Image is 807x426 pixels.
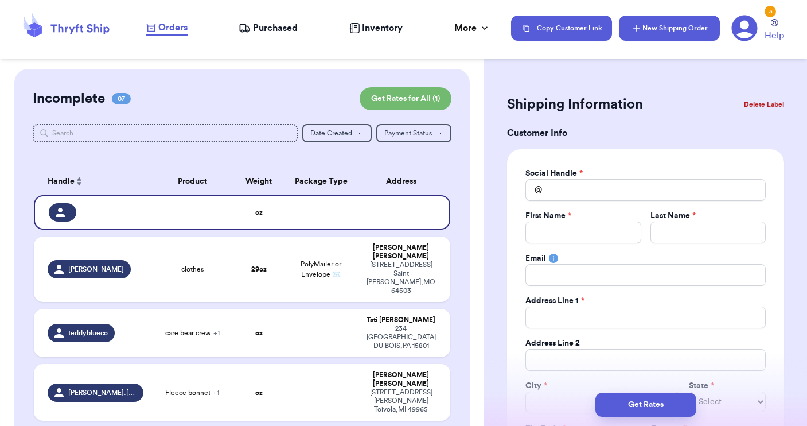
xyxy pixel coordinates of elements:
[33,90,105,108] h2: Incomplete
[765,29,784,42] span: Help
[234,168,284,195] th: Weight
[511,16,612,41] button: Copy Customer Link
[251,266,267,273] strong: 29 oz
[595,393,696,417] button: Get Rates
[33,124,298,142] input: Search
[384,130,432,137] span: Payment Status
[302,124,372,142] button: Date Created
[213,330,220,336] span: + 1
[525,179,542,201] div: @
[165,328,220,338] span: care bear crew
[525,168,583,179] label: Social Handle
[255,330,263,336] strong: oz
[239,21,298,35] a: Purchased
[525,253,546,264] label: Email
[365,261,436,295] div: [STREET_ADDRESS] Saint [PERSON_NAME] , MO 64503
[362,21,403,35] span: Inventory
[255,209,263,216] strong: oz
[181,265,204,274] span: clothes
[507,95,643,114] h2: Shipping Information
[349,21,403,35] a: Inventory
[765,19,784,42] a: Help
[48,176,75,188] span: Handle
[310,130,352,137] span: Date Created
[365,324,436,350] div: 234 [GEOGRAPHIC_DATA] DU BOIS , PA 15801
[525,210,571,222] label: First Name
[68,265,124,274] span: [PERSON_NAME]
[650,210,696,222] label: Last Name
[284,168,359,195] th: Package Type
[146,21,188,36] a: Orders
[731,15,758,41] a: 3
[765,6,776,17] div: 3
[158,21,188,34] span: Orders
[376,124,451,142] button: Payment Status
[619,16,720,41] button: New Shipping Order
[689,380,714,392] label: State
[213,389,219,396] span: + 1
[525,380,547,392] label: City
[68,388,137,397] span: [PERSON_NAME].[PERSON_NAME].[PERSON_NAME]
[365,371,436,388] div: [PERSON_NAME] [PERSON_NAME]
[253,21,298,35] span: Purchased
[112,93,131,104] span: 07
[525,338,580,349] label: Address Line 2
[255,389,263,396] strong: oz
[68,328,108,338] span: teddyblueco
[365,243,436,261] div: [PERSON_NAME] [PERSON_NAME]
[150,168,233,195] th: Product
[365,316,436,324] div: Tati [PERSON_NAME]
[739,92,789,117] button: Delete Label
[358,168,450,195] th: Address
[75,175,84,188] button: Sort ascending
[360,87,451,110] button: Get Rates for All (1)
[165,388,219,397] span: Fleece bonnet
[454,21,490,35] div: More
[301,261,341,278] span: PolyMailer or Envelope ✉️
[525,295,584,307] label: Address Line 1
[507,126,784,140] h3: Customer Info
[365,388,436,414] div: [STREET_ADDRESS][PERSON_NAME] Toivola , MI 49965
